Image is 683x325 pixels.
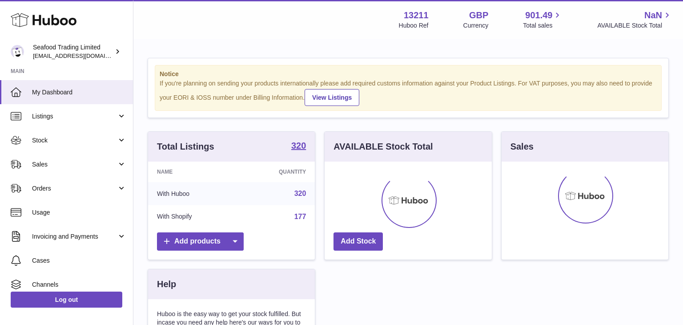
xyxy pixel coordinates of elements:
[238,162,315,182] th: Quantity
[32,256,126,265] span: Cases
[305,89,359,106] a: View Listings
[32,208,126,217] span: Usage
[33,52,131,59] span: [EMAIL_ADDRESS][DOMAIN_NAME]
[160,70,657,78] strong: Notice
[597,9,672,30] a: NaN AVAILABLE Stock Total
[32,136,117,145] span: Stock
[597,21,672,30] span: AVAILABLE Stock Total
[11,292,122,308] a: Log out
[469,9,488,21] strong: GBP
[333,141,433,153] h3: AVAILABLE Stock Total
[32,88,126,97] span: My Dashboard
[157,278,176,290] h3: Help
[32,280,126,289] span: Channels
[294,213,306,220] a: 177
[333,232,383,251] a: Add Stock
[523,21,562,30] span: Total sales
[148,162,238,182] th: Name
[404,9,429,21] strong: 13211
[157,232,244,251] a: Add products
[294,190,306,197] a: 320
[291,141,306,152] a: 320
[463,21,489,30] div: Currency
[525,9,552,21] span: 901.49
[160,79,657,106] div: If you're planning on sending your products internationally please add required customs informati...
[523,9,562,30] a: 901.49 Total sales
[510,141,534,153] h3: Sales
[291,141,306,150] strong: 320
[644,9,662,21] span: NaN
[148,182,238,205] td: With Huboo
[32,112,117,121] span: Listings
[157,141,214,153] h3: Total Listings
[32,184,117,193] span: Orders
[399,21,429,30] div: Huboo Ref
[32,232,117,241] span: Invoicing and Payments
[11,45,24,58] img: thendy@rickstein.com
[32,160,117,169] span: Sales
[148,205,238,228] td: With Shopify
[33,43,113,60] div: Seafood Trading Limited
